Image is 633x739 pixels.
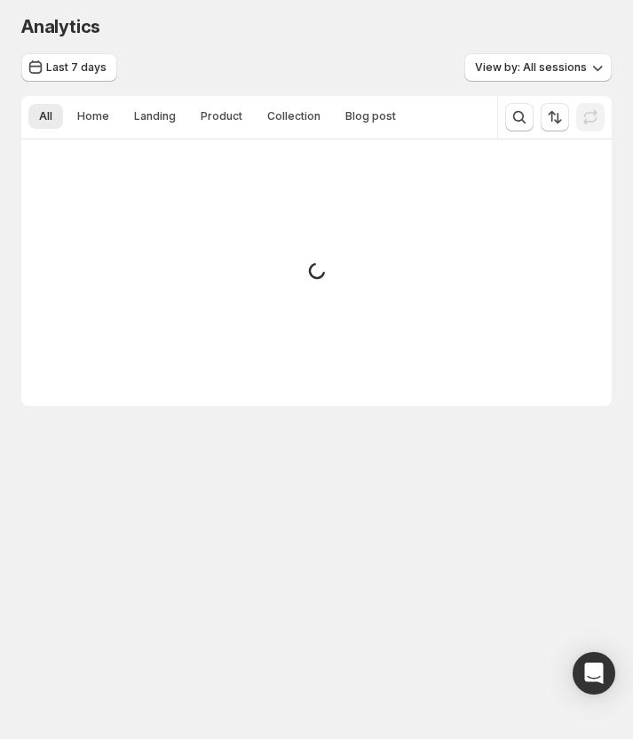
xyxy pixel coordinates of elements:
[21,16,100,37] span: Analytics
[39,109,52,123] span: All
[134,109,176,123] span: Landing
[573,652,615,695] div: Open Intercom Messenger
[46,60,107,75] span: Last 7 days
[475,60,587,75] span: View by: All sessions
[345,109,396,123] span: Blog post
[541,103,569,131] button: Sort the results
[267,109,320,123] span: Collection
[464,53,612,82] button: View by: All sessions
[21,53,117,82] button: Last 7 days
[201,109,242,123] span: Product
[77,109,109,123] span: Home
[505,103,534,131] button: Search and filter results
